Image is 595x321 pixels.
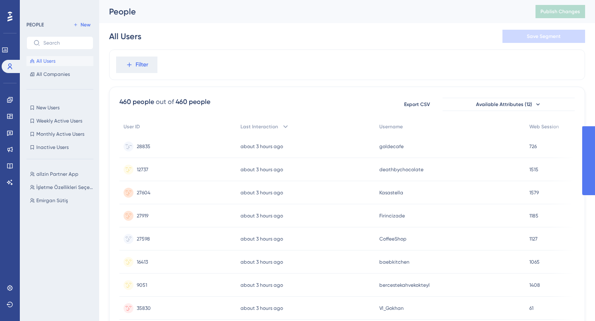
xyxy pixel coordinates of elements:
[476,101,532,108] span: Available Attributes (12)
[529,236,538,242] span: 1127
[26,116,93,126] button: Weekly Active Users
[529,305,533,312] span: 61
[540,8,580,15] span: Publish Changes
[137,189,150,196] span: 27604
[404,101,430,108] span: Export CSV
[26,169,98,179] button: allzin Partner App
[36,58,55,64] span: All Users
[527,33,561,40] span: Save Segment
[240,123,278,130] span: Last Interaction
[379,259,409,265] span: baebkitchen
[36,171,79,177] span: allzin Partner App
[240,236,283,242] time: about 3 hours ago
[529,212,538,219] span: 1185
[137,259,148,265] span: 16413
[36,104,59,111] span: New Users
[379,236,407,242] span: CoffeeShop
[43,40,86,46] input: Search
[240,190,283,196] time: about 3 hours ago
[109,6,515,17] div: People
[124,123,140,130] span: User ID
[26,142,93,152] button: Inactive Users
[379,123,403,130] span: Username
[240,213,283,219] time: about 3 hours ago
[136,60,148,70] span: Filter
[26,103,93,113] button: New Users
[26,56,93,66] button: All Users
[137,305,151,312] span: 35830
[240,282,283,288] time: about 3 hours ago
[240,259,283,265] time: about 3 hours ago
[137,212,148,219] span: 27919
[379,305,404,312] span: Vl_Gokhan
[26,69,93,79] button: All Companies
[137,143,150,150] span: 28835
[137,166,148,173] span: 12737
[36,197,68,204] span: Emirgan Sütiş
[116,57,157,73] button: Filter
[81,21,90,28] span: New
[529,259,540,265] span: 1065
[240,144,283,149] time: about 3 hours ago
[26,182,98,192] button: İşletme Özellikleri Seçenler
[137,282,147,288] span: 9051
[379,143,404,150] span: goldecafe
[502,30,585,43] button: Save Segment
[379,166,424,173] span: deathbychocolate
[176,97,210,107] div: 460 people
[26,196,98,205] button: Emirgan Sütiş
[137,236,150,242] span: 27598
[529,123,559,130] span: Web Session
[240,305,283,311] time: about 3 hours ago
[535,5,585,18] button: Publish Changes
[396,98,438,111] button: Export CSV
[36,184,95,191] span: İşletme Özellikleri Seçenler
[36,144,69,151] span: Inactive Users
[529,143,537,150] span: 726
[443,98,575,111] button: Available Attributes (12)
[529,166,538,173] span: 1515
[36,71,70,78] span: All Companies
[26,129,93,139] button: Monthly Active Users
[119,97,154,107] div: 460 people
[240,167,283,172] time: about 3 hours ago
[560,288,585,313] iframe: UserGuiding AI Assistant Launcher
[109,31,141,42] div: All Users
[36,131,84,137] span: Monthly Active Users
[26,21,44,28] div: PEOPLE
[156,97,174,107] div: out of
[529,282,540,288] span: 1408
[70,20,93,30] button: New
[379,189,403,196] span: Kasastella
[379,282,430,288] span: bercestekahvekokteyl
[36,118,82,124] span: Weekly Active Users
[529,189,539,196] span: 1579
[379,212,405,219] span: Firincizade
